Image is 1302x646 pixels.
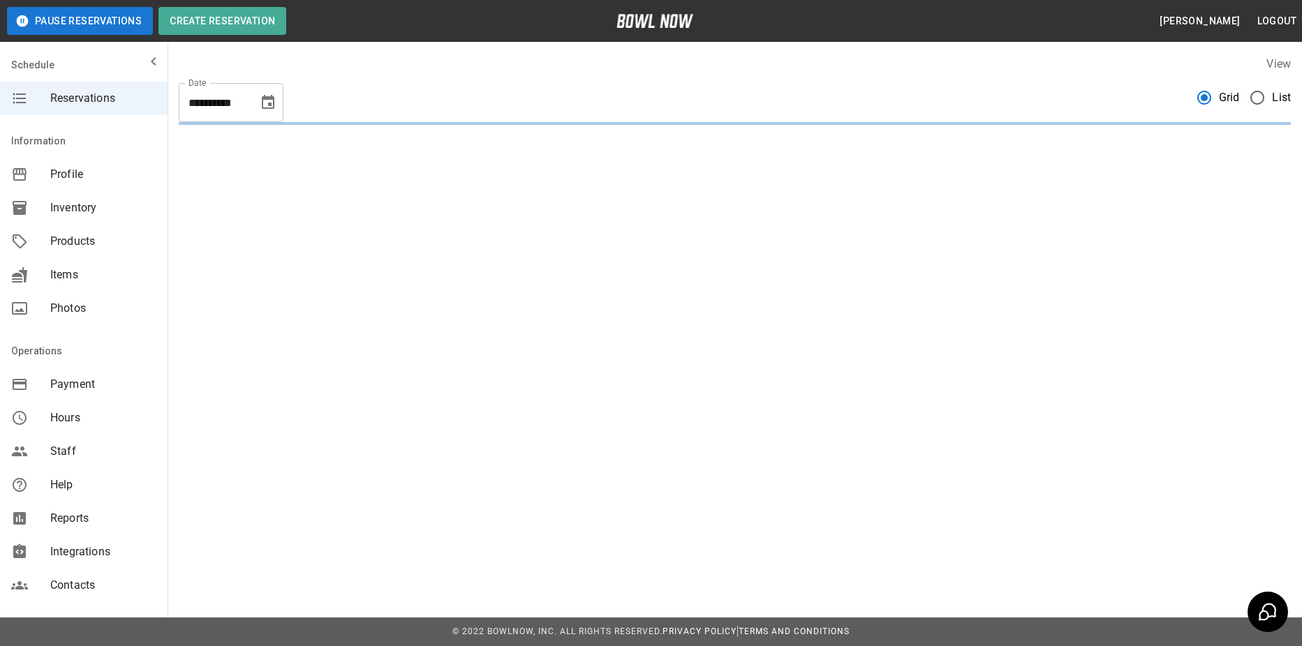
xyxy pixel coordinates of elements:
[663,626,737,636] a: Privacy Policy
[50,200,156,216] span: Inventory
[616,14,693,28] img: logo
[254,89,282,117] button: Choose date, selected date is Aug 31, 2025
[452,626,663,636] span: © 2022 BowlNow, Inc. All Rights Reserved.
[50,543,156,560] span: Integrations
[158,7,286,35] button: Create Reservation
[739,626,850,636] a: Terms and Conditions
[50,476,156,493] span: Help
[50,90,156,107] span: Reservations
[50,376,156,393] span: Payment
[50,510,156,527] span: Reports
[1252,8,1302,34] button: Logout
[50,233,156,250] span: Products
[1154,8,1245,34] button: [PERSON_NAME]
[50,300,156,317] span: Photos
[50,166,156,183] span: Profile
[50,266,156,283] span: Items
[1219,89,1240,106] span: Grid
[7,7,153,35] button: Pause Reservations
[1266,57,1291,70] label: View
[50,443,156,460] span: Staff
[50,410,156,426] span: Hours
[1272,89,1291,106] span: List
[50,577,156,594] span: Contacts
